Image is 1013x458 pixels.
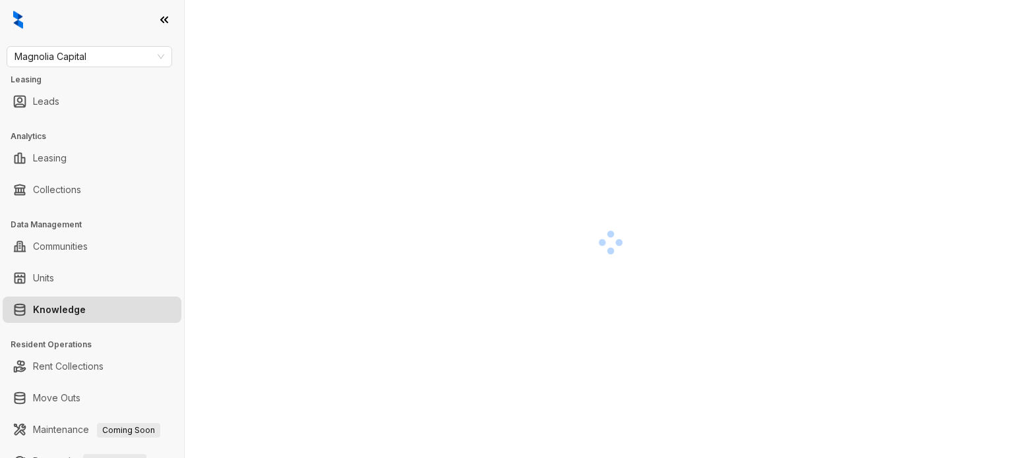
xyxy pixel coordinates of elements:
img: logo [13,11,23,29]
li: Knowledge [3,297,181,323]
li: Units [3,265,181,291]
a: Communities [33,233,88,260]
li: Maintenance [3,416,181,443]
li: Rent Collections [3,353,181,380]
a: Rent Collections [33,353,104,380]
a: Knowledge [33,297,86,323]
h3: Data Management [11,219,184,231]
span: Magnolia Capital [15,47,164,67]
li: Collections [3,177,181,203]
a: Move Outs [33,385,80,411]
a: Leasing [33,145,67,171]
h3: Leasing [11,74,184,86]
li: Move Outs [3,385,181,411]
a: Leads [33,88,59,115]
span: Coming Soon [97,423,160,438]
a: Units [33,265,54,291]
a: Collections [33,177,81,203]
li: Communities [3,233,181,260]
li: Leads [3,88,181,115]
li: Leasing [3,145,181,171]
h3: Resident Operations [11,339,184,351]
h3: Analytics [11,130,184,142]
